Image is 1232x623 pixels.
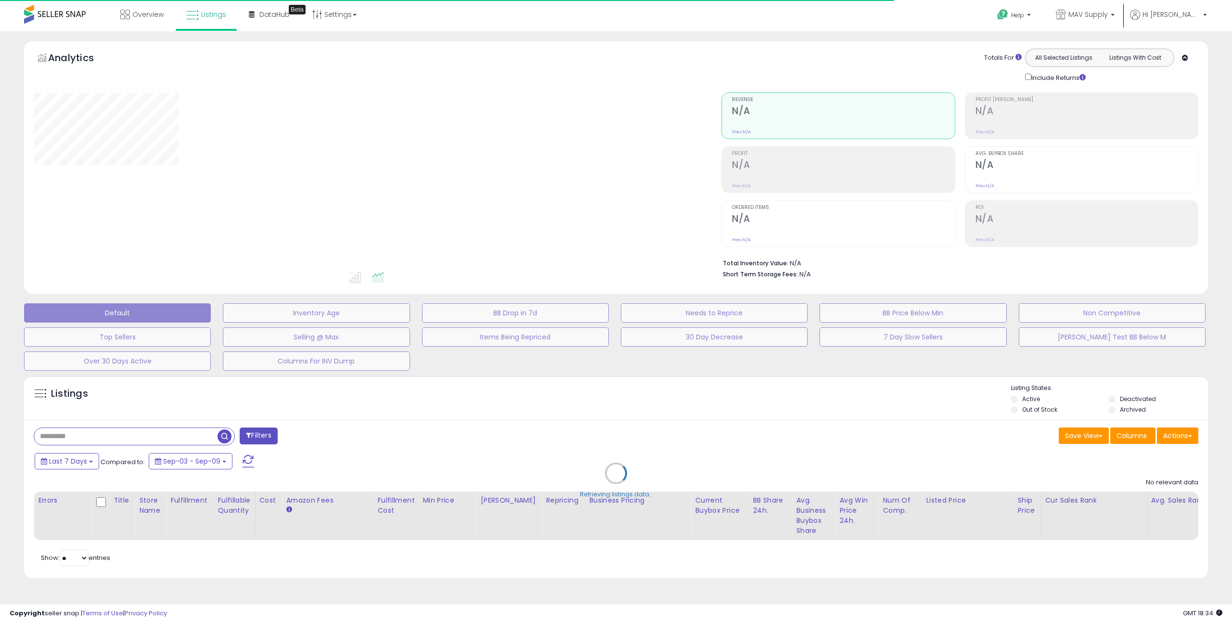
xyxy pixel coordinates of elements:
[732,213,954,226] h2: N/A
[820,327,1006,347] button: 7 Day Slow Sellers
[132,10,164,19] span: Overview
[223,327,410,347] button: Selling @ Max
[799,270,811,279] span: N/A
[975,183,994,189] small: Prev: N/A
[1183,609,1222,618] span: 2025-09-17 18:34 GMT
[975,213,1198,226] h2: N/A
[621,303,808,323] button: Needs to Reprice
[975,129,994,135] small: Prev: N/A
[24,303,211,323] button: Default
[1011,11,1024,19] span: Help
[1130,10,1207,31] a: Hi [PERSON_NAME]
[422,303,609,323] button: BB Drop in 7d
[975,205,1198,210] span: ROI
[24,351,211,371] button: Over 30 Days Active
[1018,72,1097,83] div: Include Returns
[289,5,306,14] div: Tooltip anchor
[732,183,751,189] small: Prev: N/A
[621,327,808,347] button: 30 Day Decrease
[723,270,798,278] b: Short Term Storage Fees:
[723,259,788,267] b: Total Inventory Value:
[1028,52,1100,64] button: All Selected Listings
[984,53,1022,63] div: Totals For
[201,10,226,19] span: Listings
[989,1,1040,31] a: Help
[125,609,167,618] a: Privacy Policy
[732,151,954,156] span: Profit
[1099,52,1171,64] button: Listings With Cost
[24,327,211,347] button: Top Sellers
[223,351,410,371] button: Columns For INV Dump
[732,237,751,243] small: Prev: N/A
[975,151,1198,156] span: Avg. Buybox Share
[10,609,167,618] div: seller snap | |
[732,105,954,118] h2: N/A
[580,490,652,499] div: Retrieving listings data..
[1068,10,1108,19] span: MAV Supply
[723,257,1191,268] li: N/A
[223,303,410,323] button: Inventory Age
[732,159,954,172] h2: N/A
[48,51,113,67] h5: Analytics
[82,609,123,618] a: Terms of Use
[975,97,1198,103] span: Profit [PERSON_NAME]
[732,129,751,135] small: Prev: N/A
[1019,303,1206,323] button: Non Competitive
[1142,10,1200,19] span: Hi [PERSON_NAME]
[1019,327,1206,347] button: [PERSON_NAME] Test BB Below M
[975,237,994,243] small: Prev: N/A
[997,9,1009,21] i: Get Help
[732,97,954,103] span: Revenue
[975,159,1198,172] h2: N/A
[732,205,954,210] span: Ordered Items
[422,327,609,347] button: Items Being Repriced
[820,303,1006,323] button: BB Price Below Min
[259,10,290,19] span: DataHub
[10,609,45,618] strong: Copyright
[975,105,1198,118] h2: N/A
